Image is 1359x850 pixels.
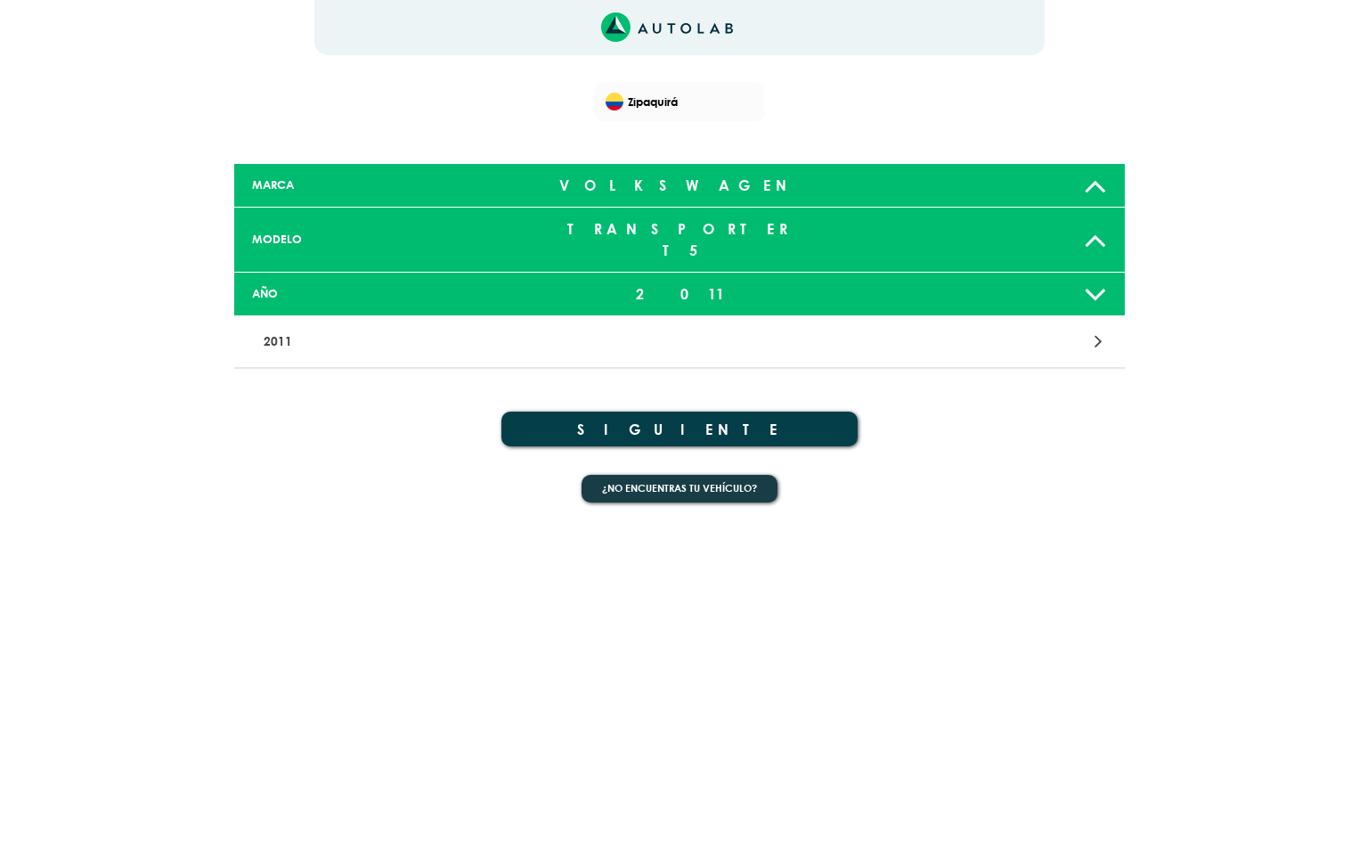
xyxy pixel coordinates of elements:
a: AÑO 2011 [234,273,1125,316]
div: TRANSPORTER T5 [533,211,826,268]
button: ¿No encuentras tu vehículo? [582,475,777,503]
img: Flag of COLOMBIA [606,93,623,110]
a: MODELO TRANSPORTER T5 [234,208,1125,273]
div: 2011 [533,276,826,312]
p: 2011 [256,325,811,358]
div: MARCA [239,176,533,193]
div: MODELO [239,231,533,248]
a: MARCA VOLKSWAGEN [234,164,1125,208]
a: Link al sitio de autolab [601,18,734,35]
div: VOLKSWAGEN [533,168,826,203]
div: AÑO [239,285,533,302]
button: SIGUIENTE [501,412,858,446]
div: Flag of COLOMBIAZipaquirá [594,82,765,121]
span: Zipaquirá [606,89,758,114]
